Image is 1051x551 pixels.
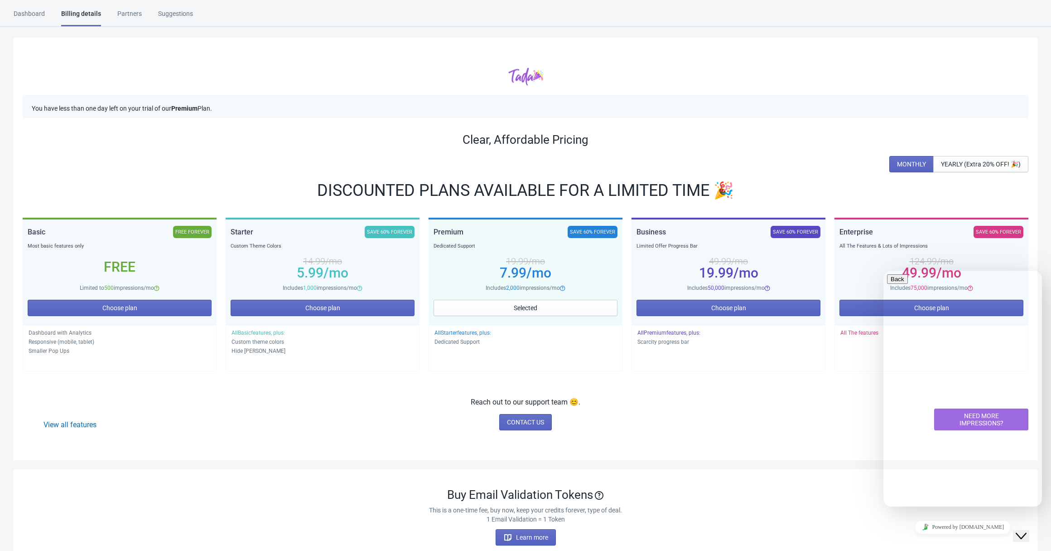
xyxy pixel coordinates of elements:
p: Hide [PERSON_NAME] [231,346,414,356]
div: Basic [28,226,45,238]
span: Includes impressions/mo [283,285,357,291]
span: All Starter features, plus: [434,330,491,336]
p: Dashboard with Analytics [29,328,211,337]
span: /mo [936,265,961,281]
div: 14.99 /mo [231,258,415,265]
span: /mo [733,265,758,281]
div: SAVE 60% FOREVER [568,226,617,238]
span: 500 [104,285,114,291]
div: Enterprise [839,226,873,238]
div: Starter [231,226,253,238]
a: View all features [43,420,96,429]
span: MONTHLY [897,161,926,168]
div: Premium [434,226,463,238]
button: Learn more [496,529,556,546]
p: You have less than one day left on your trial of our Plan. [32,104,1019,113]
div: Limited to impressions/mo [28,283,212,293]
div: Most basic features only [28,242,212,251]
button: Choose plan [28,300,212,316]
span: All Basic features, plus: [231,330,285,336]
div: Suggestions [158,9,193,25]
div: SAVE 60% FOREVER [974,226,1023,238]
button: Choose plan [231,300,415,316]
b: Premium [171,105,198,112]
button: Choose plan [839,300,1023,316]
button: Choose plan [636,300,820,316]
div: Billing details [61,9,101,26]
div: 19.99 /mo [434,258,617,265]
span: 2,000 [506,285,520,291]
div: 124.99 /mo [839,258,1023,265]
button: YEARLY (Extra 20% OFF! 🎉) [933,156,1028,172]
iframe: chat widget [1013,515,1042,542]
span: Choose plan [305,304,340,312]
div: 5.99 [231,269,415,277]
span: Choose plan [102,304,137,312]
span: /mo [526,265,551,281]
div: Limited Offer Progress Bar [636,242,820,251]
div: Partners [117,9,142,25]
p: 1 Email Validation = 1 Token [23,515,1028,524]
span: 50,000 [708,285,724,291]
div: All The Features & Lots of Impressions [839,242,1023,251]
iframe: chat widget [883,517,1042,537]
span: Selected [514,304,537,312]
p: Dedicated Support [434,337,617,346]
span: All The features [840,330,878,336]
button: Selected [434,300,617,316]
span: Choose plan [711,304,746,312]
iframe: chat widget [883,271,1042,507]
p: This is a one-time fee, buy now, keep your credits forever, type of deal. [23,506,1028,515]
p: Scarcity progress bar [637,337,820,346]
img: tadacolor.png [508,67,543,86]
div: Clear, Affordable Pricing [23,132,1028,147]
span: Learn more [503,533,548,542]
div: Free [28,263,212,271]
div: 19.99 [636,269,820,277]
div: Dedicated Support [434,242,617,251]
div: 49.99 /mo [636,258,820,265]
p: Smaller Pop Ups [29,346,211,356]
div: 49.99 [839,269,1023,277]
div: SAVE 60% FOREVER [365,226,415,238]
span: All Premium features, plus: [637,330,700,336]
div: Custom Theme Colors [231,242,415,251]
span: YEARLY (Extra 20% OFF! 🎉) [941,161,1021,168]
span: /mo [323,265,348,281]
span: CONTACT US [507,419,544,426]
span: Includes impressions/mo [486,285,560,291]
span: Includes impressions/mo [687,285,765,291]
p: Reach out to our support team 😊. [471,397,580,408]
div: Buy Email Validation Tokens [23,488,1028,502]
div: 7.99 [434,269,617,277]
div: Business [636,226,666,238]
a: CONTACT US [499,414,552,430]
span: 1,000 [303,285,317,291]
p: Custom theme colors [231,337,414,346]
div: SAVE 60% FOREVER [771,226,820,238]
button: MONTHLY [889,156,934,172]
p: Responsive (mobile, tablet) [29,337,211,346]
div: FREE FOREVER [173,226,212,238]
div: Dashboard [14,9,45,25]
div: DISCOUNTED PLANS AVAILABLE FOR A LIMITED TIME 🎉 [23,183,1028,198]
